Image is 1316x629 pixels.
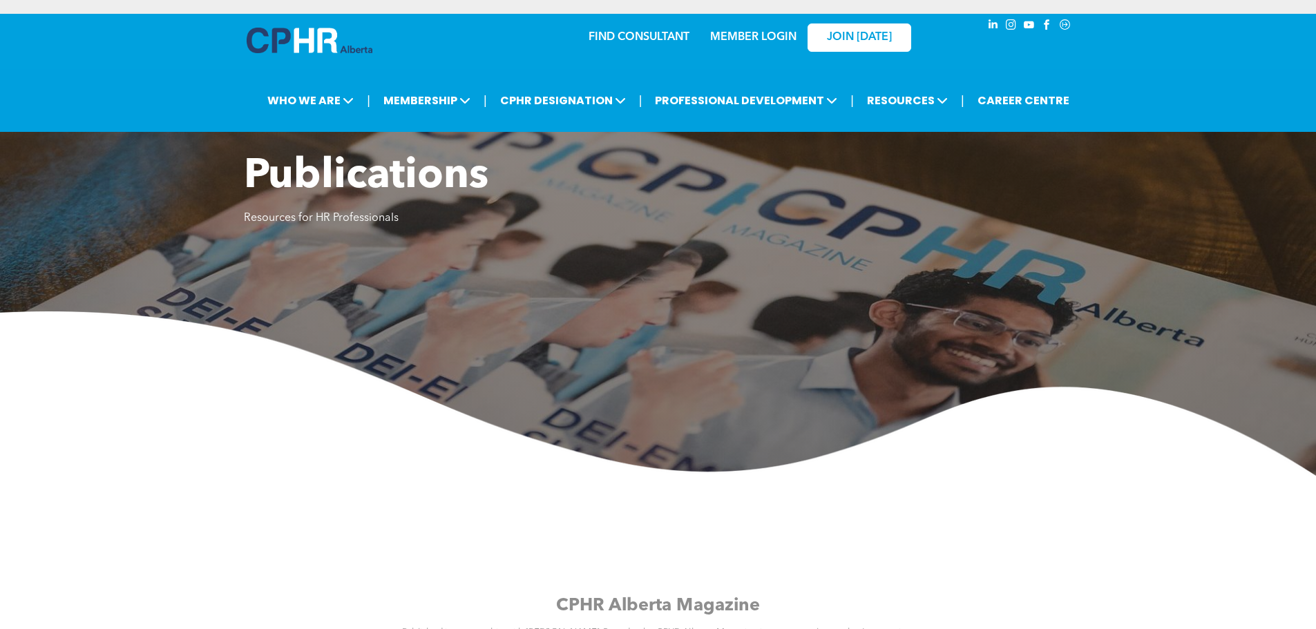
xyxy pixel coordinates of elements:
[556,597,759,615] span: CPHR Alberta Magazine
[961,86,964,115] li: |
[1040,17,1055,36] a: facebook
[1022,17,1037,36] a: youtube
[808,23,911,52] a: JOIN [DATE]
[367,86,370,115] li: |
[986,17,1001,36] a: linkedin
[639,86,642,115] li: |
[589,32,689,43] a: FIND CONSULTANT
[1004,17,1019,36] a: instagram
[379,88,475,113] span: MEMBERSHIP
[651,88,841,113] span: PROFESSIONAL DEVELOPMENT
[850,86,854,115] li: |
[973,88,1074,113] a: CAREER CENTRE
[710,32,797,43] a: MEMBER LOGIN
[827,31,892,44] span: JOIN [DATE]
[244,213,399,224] span: Resources for HR Professionals
[1058,17,1073,36] a: Social network
[263,88,358,113] span: WHO WE ARE
[484,86,487,115] li: |
[496,88,630,113] span: CPHR DESIGNATION
[863,88,952,113] span: RESOURCES
[244,156,488,197] span: Publications
[247,28,372,53] img: A blue and white logo for cp alberta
